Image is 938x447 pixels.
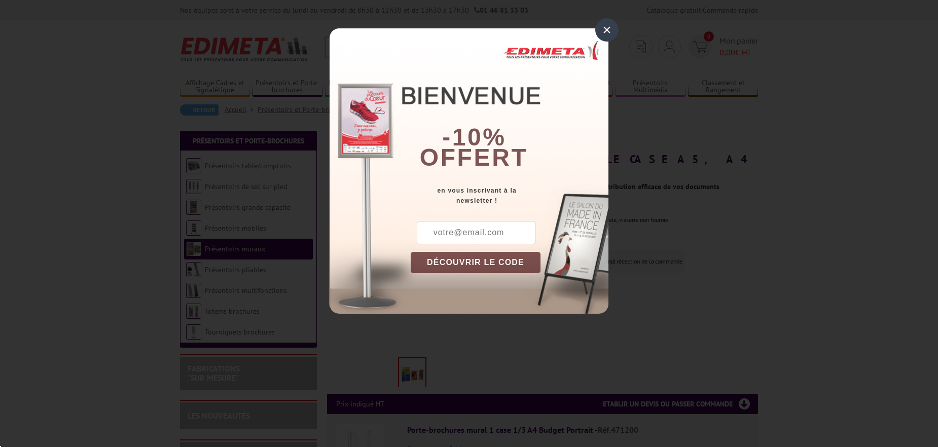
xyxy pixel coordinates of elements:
input: votre@email.com [417,221,535,244]
button: DÉCOUVRIR LE CODE [411,252,540,273]
div: × [595,18,619,42]
font: offert [420,144,528,171]
div: en vous inscrivant à la newsletter ! [411,185,608,206]
b: -10% [442,124,506,151]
